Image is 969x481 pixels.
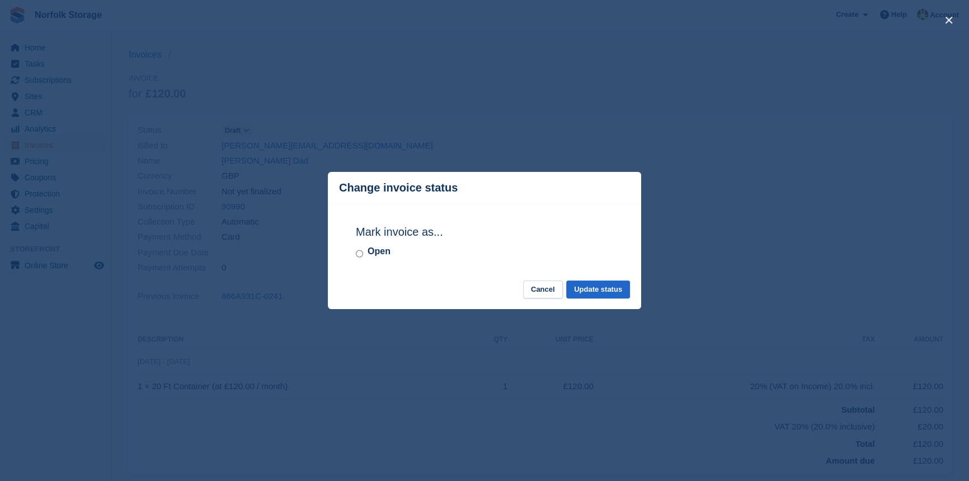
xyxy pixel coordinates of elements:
button: Cancel [523,281,563,299]
label: Open [368,245,391,258]
h2: Mark invoice as... [356,223,613,240]
button: Update status [566,281,630,299]
button: close [940,11,958,29]
p: Change invoice status [339,181,458,194]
